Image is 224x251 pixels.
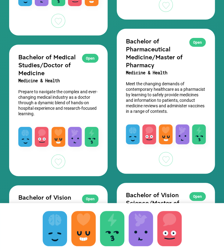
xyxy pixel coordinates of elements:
[189,192,206,201] div: Open
[18,89,98,116] p: Prepare to navigate the complex and ever-changing medical industry as a doctor through a dynamic ...
[126,37,206,69] h2: Bachelor of Pharmaceutical Medicine/Master of Pharmacy
[117,29,215,174] a: OpenBachelor of Pharmaceutical Medicine/Master of PharmacyMedicine & HealthMeet the changing dema...
[126,191,206,215] h2: Bachelor of Vision Science/Master of Clinical Optometry
[126,81,206,114] p: Meet the changing demands of contemporary healthcare as a pharmacist by learning to safely provid...
[189,38,206,47] div: Open
[82,54,98,63] div: Open
[18,77,98,85] h3: Medicine & Health
[18,53,98,77] h2: Bachelor of Medical Studies/Doctor of Medicine
[82,194,98,203] div: Open
[18,193,98,209] h2: Bachelor of Vision Science
[126,69,206,77] h3: Medicine & Health
[9,45,108,176] a: OpenBachelor of Medical Studies/Doctor of MedicineMedicine & HealthPrepare to navigate the comple...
